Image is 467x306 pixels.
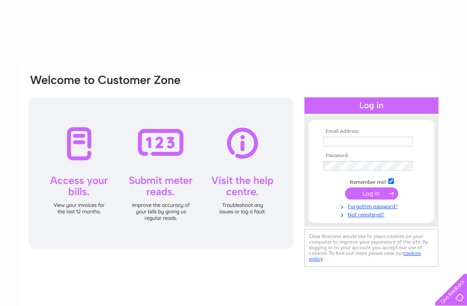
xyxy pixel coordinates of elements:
[345,187,398,200] input: Submit
[323,202,422,210] a: Forgotten password?
[304,229,438,267] div: Clear Business would like to place cookies on your computer to improve your experience of the sit...
[321,153,422,159] th: Password:
[323,210,422,218] a: Not registered?
[309,250,421,262] a: cookies policy
[321,177,422,186] td: Remember me?
[321,129,422,135] th: Email Address:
